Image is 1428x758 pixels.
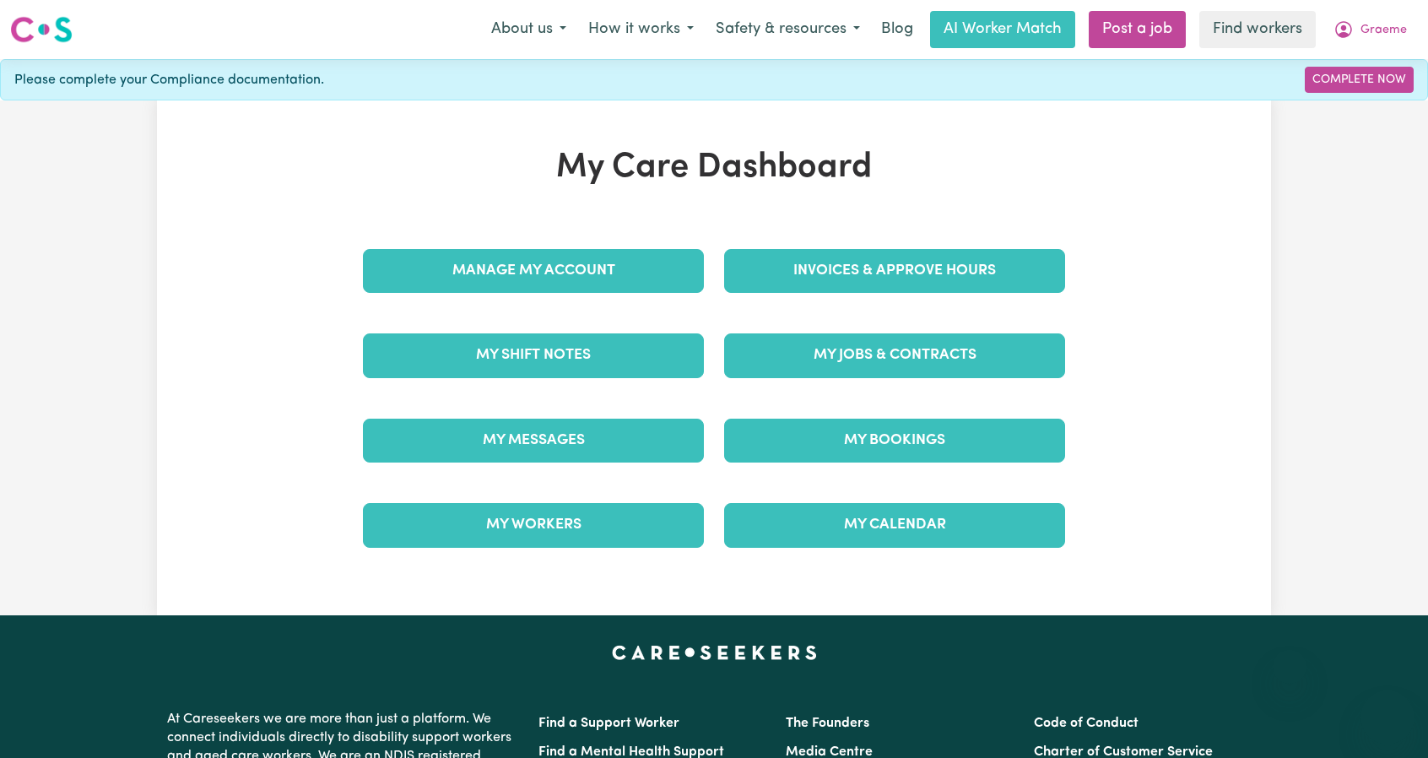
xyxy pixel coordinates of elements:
[1323,12,1418,47] button: My Account
[724,333,1065,377] a: My Jobs & Contracts
[871,11,923,48] a: Blog
[480,12,577,47] button: About us
[724,249,1065,293] a: Invoices & Approve Hours
[1089,11,1186,48] a: Post a job
[1199,11,1316,48] a: Find workers
[363,503,704,547] a: My Workers
[1273,650,1306,684] iframe: Close message
[724,419,1065,463] a: My Bookings
[1305,67,1414,93] a: Complete Now
[363,333,704,377] a: My Shift Notes
[612,646,817,659] a: Careseekers home page
[1034,717,1139,730] a: Code of Conduct
[786,717,869,730] a: The Founders
[10,14,73,45] img: Careseekers logo
[705,12,871,47] button: Safety & resources
[363,249,704,293] a: Manage My Account
[724,503,1065,547] a: My Calendar
[538,717,679,730] a: Find a Support Worker
[363,419,704,463] a: My Messages
[353,148,1075,188] h1: My Care Dashboard
[10,10,73,49] a: Careseekers logo
[1360,21,1407,40] span: Graeme
[14,70,324,90] span: Please complete your Compliance documentation.
[1360,690,1414,744] iframe: Button to launch messaging window
[930,11,1075,48] a: AI Worker Match
[577,12,705,47] button: How it works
